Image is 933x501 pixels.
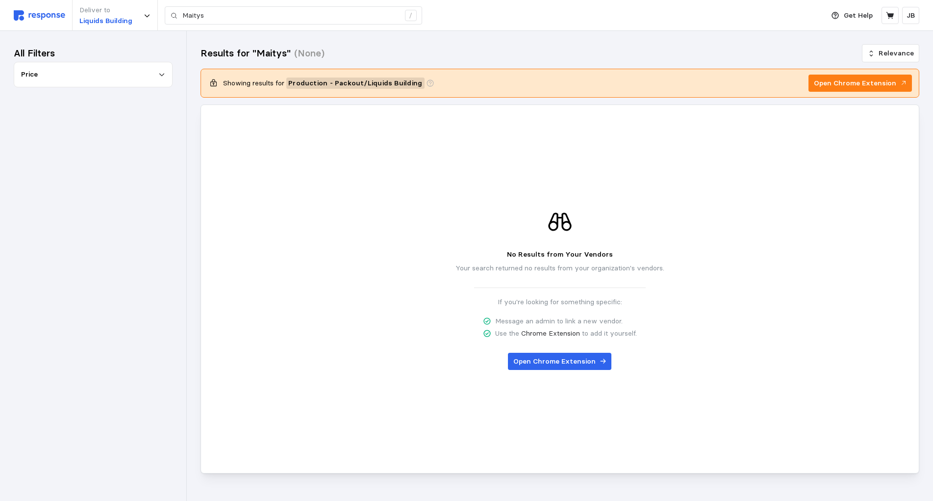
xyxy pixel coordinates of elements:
h3: (None) [294,47,325,60]
p: JB [907,10,915,21]
p: Open Chrome Extension [814,78,896,89]
p: Open Chrome Extension [513,356,596,367]
p: No Results from Your Vendors [507,249,613,260]
p: Use the to add it yourself. [495,328,637,339]
p: Your search returned no results from your organization's vendors. [455,263,664,274]
p: Relevance [879,48,914,59]
button: Open Chrome Extension [508,353,611,370]
input: Search for a product name or SKU [182,7,400,25]
p: Price [21,69,38,80]
p: Showing results for [223,78,284,89]
span: Production - Packout / Liquids Building [288,78,422,88]
div: / [405,10,417,22]
p: Liquids Building [79,16,132,26]
h3: Results for "Maitys" [201,47,291,60]
h3: All Filters [14,47,55,60]
a: Chrome Extension [521,329,580,338]
img: svg%3e [14,10,65,21]
button: Open Chrome Extension [808,75,912,92]
p: Deliver to [79,5,132,16]
p: Message an admin to link a new vendor. [495,316,623,327]
button: Relevance [862,44,919,63]
p: Get Help [844,10,873,21]
button: Get Help [826,6,879,25]
p: If you're looking for something specific: [498,297,622,308]
button: JB [902,7,919,24]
